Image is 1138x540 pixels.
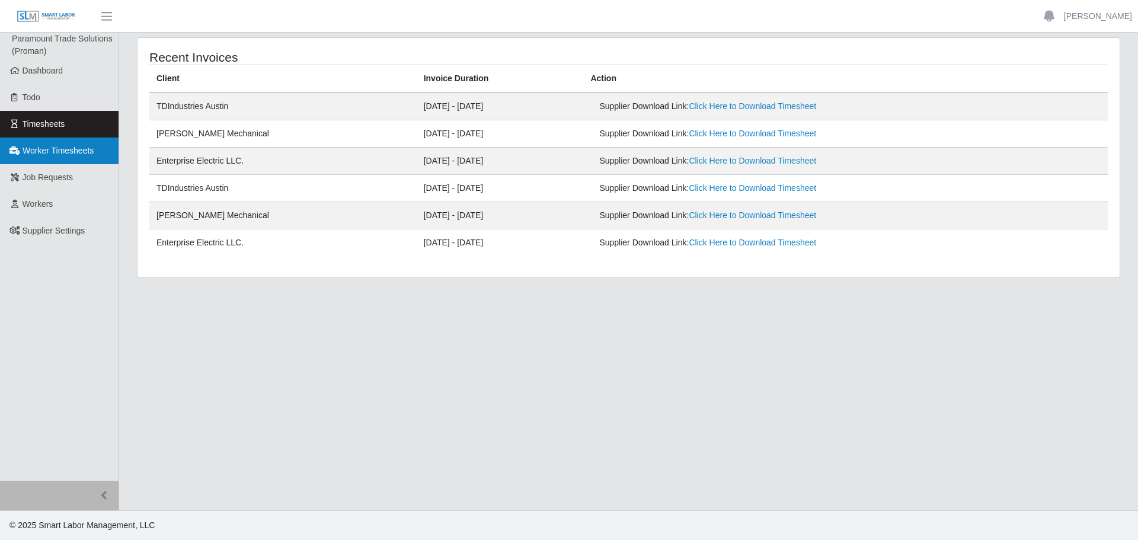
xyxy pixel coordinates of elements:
[23,146,94,155] span: Worker Timesheets
[149,148,417,175] td: Enterprise Electric LLC.
[599,182,922,194] div: Supplier Download Link:
[149,202,417,229] td: [PERSON_NAME] Mechanical
[149,92,417,120] td: TDIndustries Austin
[417,120,584,148] td: [DATE] - [DATE]
[149,229,417,257] td: Enterprise Electric LLC.
[599,209,922,222] div: Supplier Download Link:
[689,210,816,220] a: Click Here to Download Timesheet
[599,127,922,140] div: Supplier Download Link:
[23,92,40,102] span: Todo
[417,65,584,93] th: Invoice Duration
[23,119,65,129] span: Timesheets
[417,148,584,175] td: [DATE] - [DATE]
[23,172,73,182] span: Job Requests
[417,202,584,229] td: [DATE] - [DATE]
[417,175,584,202] td: [DATE] - [DATE]
[599,155,922,167] div: Supplier Download Link:
[689,238,816,247] a: Click Here to Download Timesheet
[689,129,816,138] a: Click Here to Download Timesheet
[23,66,63,75] span: Dashboard
[689,156,816,165] a: Click Here to Download Timesheet
[689,183,816,193] a: Click Here to Download Timesheet
[1064,10,1132,23] a: [PERSON_NAME]
[149,120,417,148] td: [PERSON_NAME] Mechanical
[417,229,584,257] td: [DATE] - [DATE]
[23,226,85,235] span: Supplier Settings
[17,10,76,23] img: SLM Logo
[149,50,538,65] h4: Recent Invoices
[23,199,53,209] span: Workers
[149,175,417,202] td: TDIndustries Austin
[417,92,584,120] td: [DATE] - [DATE]
[12,34,113,56] span: Paramount Trade Solutions (Proman)
[149,65,417,93] th: Client
[689,101,816,111] a: Click Here to Download Timesheet
[583,65,1108,93] th: Action
[9,520,155,530] span: © 2025 Smart Labor Management, LLC
[599,100,922,113] div: Supplier Download Link:
[599,237,922,249] div: Supplier Download Link:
